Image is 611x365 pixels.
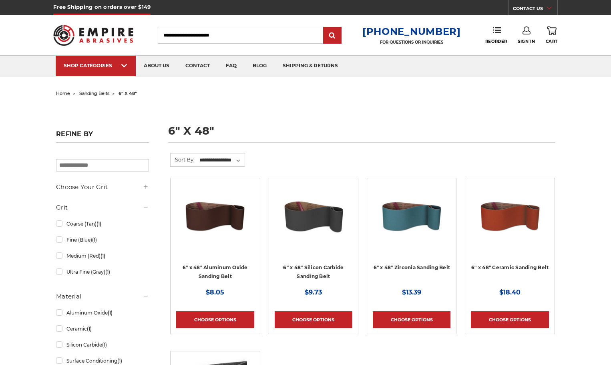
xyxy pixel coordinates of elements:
[56,322,149,336] a: Ceramic
[499,288,521,296] span: $18.40
[64,63,128,69] div: SHOP CATEGORIES
[56,203,149,212] h5: Grit
[171,153,195,165] label: Sort By:
[286,208,341,224] a: Quick view
[471,184,549,262] a: 6" x 48" Ceramic Sanding Belt
[136,56,177,76] a: about us
[362,40,461,45] p: FOR QUESTIONS OR INQUIRIES
[56,130,149,143] h5: Refine by
[218,56,245,76] a: faq
[53,20,133,51] img: Empire Abrasives
[79,91,109,96] a: sanding belts
[56,338,149,352] a: Silicon Carbide
[56,91,70,96] a: home
[281,184,346,248] img: 6" x 48" Silicon Carbide File Belt
[198,154,245,166] select: Sort By:
[87,326,92,332] span: (1)
[478,184,542,248] img: 6" x 48" Ceramic Sanding Belt
[513,4,557,15] a: CONTACT US
[485,39,507,44] span: Reorder
[485,26,507,44] a: Reorder
[56,306,149,320] a: Aluminum Oxide
[102,342,107,348] span: (1)
[183,184,247,248] img: 6" x 48" Aluminum Oxide Sanding Belt
[275,311,352,328] a: Choose Options
[374,264,450,270] a: 6" x 48" Zirconia Sanding Belt
[206,288,224,296] span: $8.05
[183,264,248,280] a: 6" x 48" Aluminum Oxide Sanding Belt
[187,208,243,224] a: Quick view
[402,288,421,296] span: $13.39
[362,26,461,37] a: [PHONE_NUMBER]
[108,310,113,316] span: (1)
[168,125,555,143] h1: 6" x 48"
[56,182,149,192] h5: Choose Your Grit
[176,184,254,262] a: 6" x 48" Aluminum Oxide Sanding Belt
[384,208,439,224] a: Quick view
[119,91,137,96] span: 6" x 48"
[56,249,149,263] a: Medium (Red)
[275,184,352,262] a: 6" x 48" Silicon Carbide File Belt
[100,253,105,259] span: (1)
[373,184,450,262] a: 6" x 48" Zirconia Sanding Belt
[105,269,110,275] span: (1)
[56,292,149,301] h5: Material
[96,221,101,227] span: (1)
[380,184,444,248] img: 6" x 48" Zirconia Sanding Belt
[283,264,344,280] a: 6" x 48" Silicon Carbide Sanding Belt
[324,28,340,44] input: Submit
[92,237,97,243] span: (1)
[245,56,275,76] a: blog
[56,217,149,231] a: Coarse (Tan)
[56,265,149,279] a: Ultra Fine (Gray)
[546,26,558,44] a: Cart
[305,288,322,296] span: $9.73
[518,39,535,44] span: Sign In
[56,233,149,247] a: Fine (Blue)
[373,311,450,328] a: Choose Options
[177,56,218,76] a: contact
[546,39,558,44] span: Cart
[176,311,254,328] a: Choose Options
[275,56,346,76] a: shipping & returns
[471,264,549,270] a: 6" x 48" Ceramic Sanding Belt
[482,208,538,224] a: Quick view
[117,358,122,364] span: (1)
[471,311,549,328] a: Choose Options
